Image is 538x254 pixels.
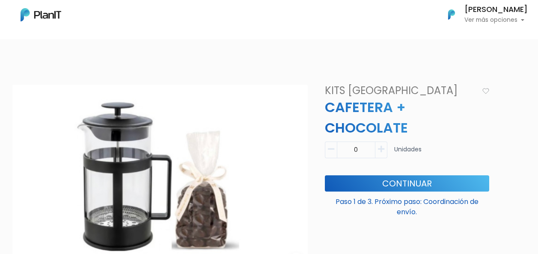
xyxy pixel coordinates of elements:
img: heart_icon [482,88,489,94]
img: PlanIt Logo [442,5,461,24]
h4: Kits [GEOGRAPHIC_DATA] [320,85,480,97]
img: PlanIt Logo [21,8,61,21]
p: CAFETERA + CHOCOLATE [320,97,494,138]
button: Continuar [325,175,489,192]
h6: [PERSON_NAME] [464,6,528,14]
p: Ver más opciones [464,17,528,23]
button: PlanIt Logo [PERSON_NAME] Ver más opciones [437,3,528,26]
p: Unidades [394,145,422,162]
p: Paso 1 de 3. Próximo paso: Coordinación de envío. [325,193,489,217]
